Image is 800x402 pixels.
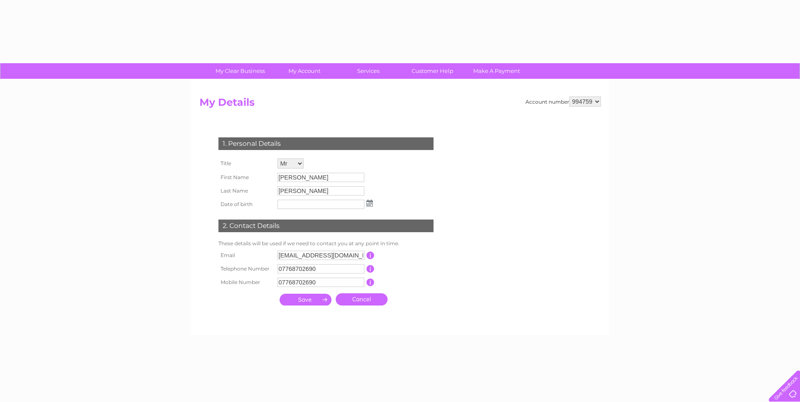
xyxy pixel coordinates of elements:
[334,63,403,79] a: Services
[366,265,374,273] input: Information
[216,276,275,289] th: Mobile Number
[216,184,275,198] th: Last Name
[269,63,339,79] a: My Account
[216,156,275,171] th: Title
[205,63,275,79] a: My Clear Business
[216,198,275,211] th: Date of birth
[525,96,601,107] div: Account number
[366,200,373,206] img: ...
[216,171,275,184] th: First Name
[216,239,436,249] td: These details will be used if we need to contact you at any point in time.
[218,220,434,232] div: 2. Contact Details
[218,137,434,150] div: 1. Personal Details
[366,252,374,259] input: Information
[336,293,388,306] a: Cancel
[462,63,531,79] a: Make A Payment
[216,249,275,262] th: Email
[398,63,467,79] a: Customer Help
[280,294,331,306] input: Submit
[366,279,374,286] input: Information
[199,96,601,113] h2: My Details
[216,262,275,276] th: Telephone Number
